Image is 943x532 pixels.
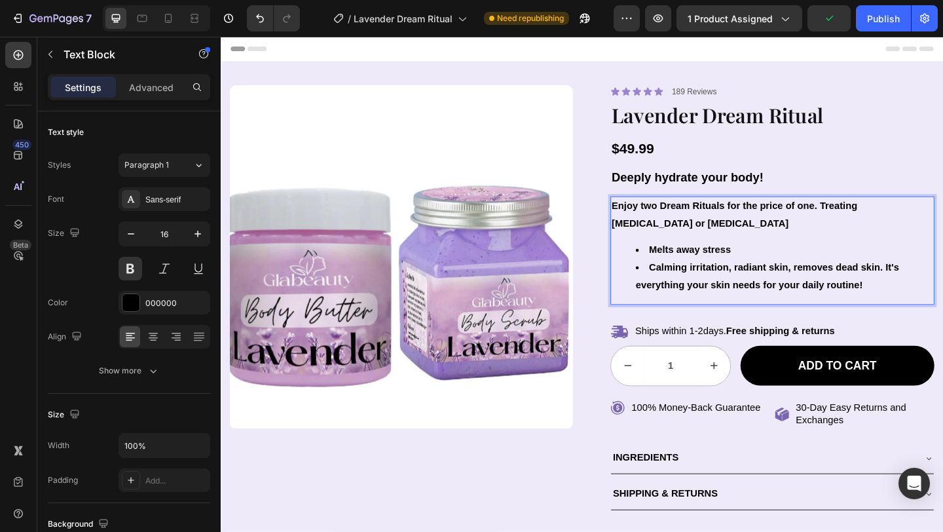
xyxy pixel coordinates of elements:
h1: Lavender Dream Ritual [424,69,776,100]
strong: Free shipping & returns [549,314,667,326]
div: Align [48,328,84,346]
iframe: Design area [221,37,943,532]
button: Paragraph 1 [119,153,210,177]
p: Ships within 1-2days. [451,314,668,328]
p: 189 Reviews [490,54,539,66]
div: Font [48,193,64,205]
div: Size [48,225,83,242]
button: Publish [856,5,911,31]
input: quantity [460,337,518,379]
div: Width [48,440,69,451]
li: Melts away stress [451,223,775,242]
div: Undo/Redo [247,5,300,31]
p: Ingredients [426,449,498,468]
div: Add... [145,475,207,487]
p: Shipping & Returns [426,488,540,507]
div: Size [48,406,83,424]
strong: Deeply hydrate your body! [425,145,590,160]
div: Publish [867,12,900,26]
div: Padding [48,474,78,486]
div: Rich Text Editor. Editing area: main [424,174,776,292]
div: Show more [99,364,160,377]
button: Add to cart [565,336,776,380]
p: Text Block [64,47,175,62]
input: Auto [119,434,210,457]
li: Calming irritation, radiant skin, removes dead skin. It's everything your skin needs for your dai... [451,242,775,280]
p: Enjoy two Dream Rituals for the price of one. Treating [MEDICAL_DATA] or [MEDICAL_DATA] [425,175,775,213]
p: Settings [65,81,102,94]
div: Color [48,297,68,309]
button: increment [518,337,554,379]
button: Show more [48,359,210,383]
button: 7 [5,5,98,31]
div: $49.99 [424,111,776,133]
button: decrement [424,337,460,379]
span: 1 product assigned [688,12,773,26]
span: Paragraph 1 [124,159,169,171]
p: 7 [86,10,92,26]
p: 100% Money-Back Guarantee [447,397,587,411]
div: 450 [12,140,31,150]
span: Need republishing [497,12,564,24]
div: Sans-serif [145,194,207,206]
div: Styles [48,159,71,171]
button: 1 product assigned [676,5,802,31]
p: 30-Day Easy Returns and Exchanges [625,397,774,425]
span: / [348,12,351,26]
p: Advanced [129,81,174,94]
div: Text style [48,126,84,138]
div: Beta [10,240,31,250]
div: Add to cart [628,350,714,366]
div: Open Intercom Messenger [898,468,930,499]
span: Lavender Dream Ritual [354,12,453,26]
div: 000000 [145,297,207,309]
